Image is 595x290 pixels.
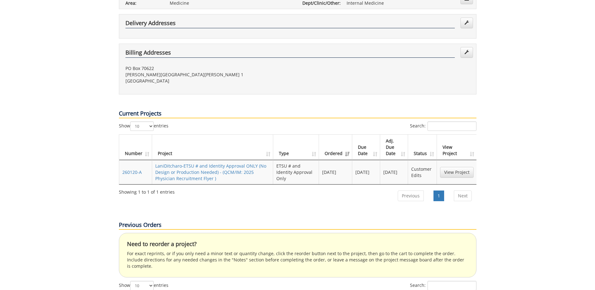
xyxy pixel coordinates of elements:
a: 260120-A [122,169,142,175]
h4: Delivery Addresses [125,20,455,28]
a: View Project [440,167,474,178]
p: Previous Orders [119,221,476,230]
a: Next [454,191,472,201]
label: Search: [410,121,476,131]
td: ETSU # and Identity Approval Only [273,160,319,184]
h4: Need to reorder a project? [127,241,468,247]
td: [DATE] [352,160,380,184]
select: Showentries [130,121,154,131]
a: 1 [433,191,444,201]
a: Edit Addresses [460,47,473,58]
div: Showing 1 to 1 of 1 entries [119,186,175,195]
th: Type: activate to sort column ascending [273,135,319,160]
td: Customer Edits [408,160,437,184]
th: Due Date: activate to sort column ascending [352,135,380,160]
th: Number: activate to sort column ascending [119,135,152,160]
label: Show entries [119,121,168,131]
a: Edit Addresses [460,18,473,28]
p: [GEOGRAPHIC_DATA] [125,78,293,84]
p: For exact reprints, or if you only need a minor text or quantity change, click the reorder button... [127,250,468,269]
input: Search: [428,121,476,131]
p: Current Projects [119,110,476,118]
th: Adj. Due Date: activate to sort column ascending [380,135,408,160]
a: LaniDitcharo-ETSU # and Identity Approval ONLY (No Design or Production Needed) - (QCM/IM: 2025 P... [155,163,266,181]
th: Project: activate to sort column ascending [152,135,274,160]
td: [DATE] [319,160,352,184]
th: Ordered: activate to sort column ascending [319,135,352,160]
th: View Project: activate to sort column ascending [437,135,477,160]
p: PO Box 70622 [125,65,293,72]
td: [DATE] [380,160,408,184]
th: Status: activate to sort column ascending [408,135,437,160]
p: [PERSON_NAME][GEOGRAPHIC_DATA][PERSON_NAME] 1 [125,72,293,78]
h4: Billing Addresses [125,50,455,58]
a: Previous [398,191,424,201]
